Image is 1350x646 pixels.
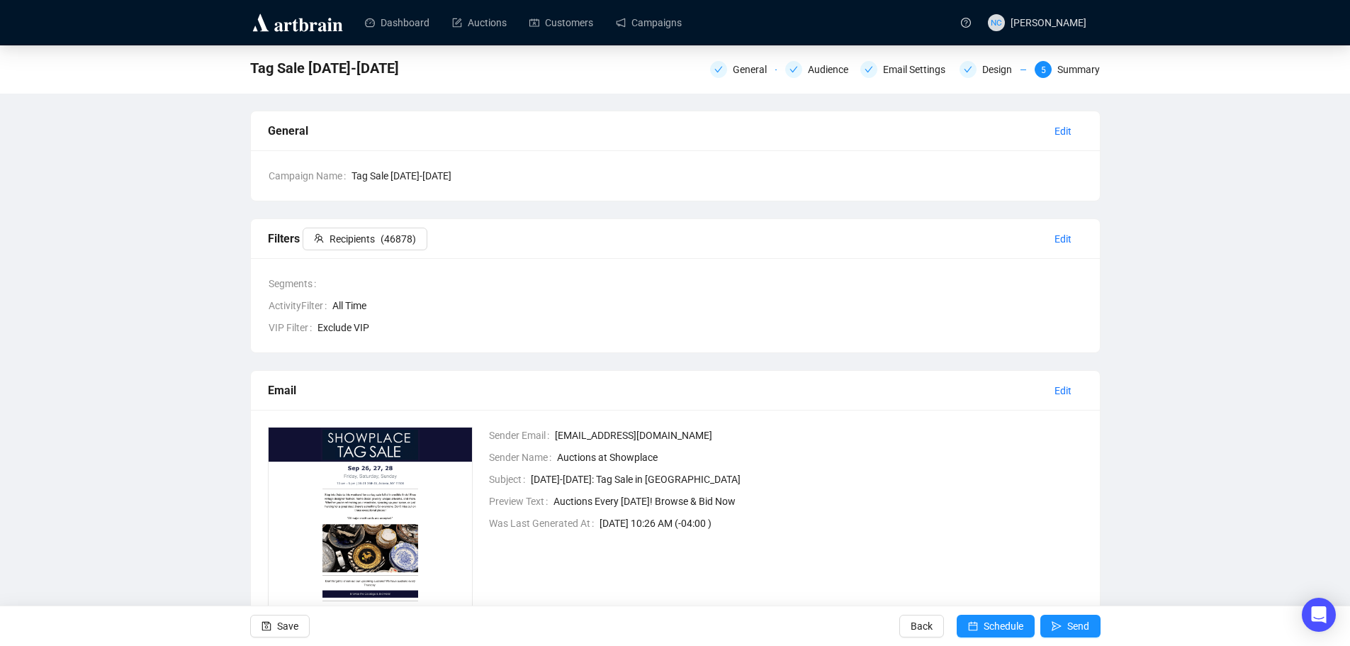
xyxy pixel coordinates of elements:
span: Edit [1054,231,1071,247]
img: logo [250,11,345,34]
span: [EMAIL_ADDRESS][DOMAIN_NAME] [555,428,1083,443]
span: Recipients [330,231,375,247]
span: Auctions Every [DATE]! Browse & Bid Now [553,494,1083,509]
span: Schedule [984,606,1023,646]
button: Edit [1043,120,1083,143]
button: Schedule [957,615,1035,637]
span: question-circle [961,18,971,28]
div: General [710,61,777,78]
span: Tag Sale Sep 26-28 [250,57,399,79]
button: Edit [1043,379,1083,402]
span: send [1052,621,1062,631]
button: Save [250,615,310,637]
div: Email Settings [860,61,951,78]
button: Back [899,615,944,637]
span: check [865,65,873,74]
span: ActivityFilter [269,298,332,313]
div: Design [960,61,1026,78]
span: [PERSON_NAME] [1011,17,1086,28]
div: Audience [808,61,857,78]
div: General [733,61,775,78]
span: Back [911,606,933,646]
div: Audience [785,61,852,78]
span: [DATE] 10:26 AM (-04:00 ) [600,516,1083,531]
span: Filters [268,232,427,245]
span: Subject [489,472,531,487]
button: Send [1040,615,1101,637]
div: General [268,122,1043,140]
span: Tag Sale [DATE]-[DATE] [351,168,1083,184]
div: Summary [1057,61,1100,78]
span: All Time [332,298,1083,313]
span: Sender Email [489,428,555,443]
span: Exclude VIP [317,320,1083,335]
span: check [714,65,723,74]
span: [DATE]-[DATE]: Tag Sale in [GEOGRAPHIC_DATA] [531,472,1083,487]
span: Segments [269,276,322,291]
div: Email [268,382,1043,399]
a: Auctions [452,4,507,41]
a: Customers [529,4,593,41]
span: VIP Filter [269,320,317,335]
a: Campaigns [616,4,682,41]
span: Was Last Generated At [489,516,600,531]
div: Design [982,61,1020,78]
span: Campaign Name [269,168,351,184]
div: Open Intercom Messenger [1302,598,1336,632]
span: Save [277,606,298,646]
span: team [314,233,324,243]
span: save [261,621,271,631]
span: Auctions at Showplace [557,450,1083,465]
button: Recipients(46878) [303,228,427,250]
span: Edit [1054,123,1071,139]
div: Email Settings [883,61,954,78]
span: NC [991,16,1002,29]
button: Edit [1043,228,1083,250]
div: 5Summary [1035,61,1100,78]
span: Sender Name [489,450,557,465]
span: calendar [968,621,978,631]
span: Edit [1054,383,1071,399]
span: check [789,65,798,74]
span: Preview Text [489,494,553,509]
span: Send [1067,606,1089,646]
a: Dashboard [365,4,429,41]
span: check [964,65,972,74]
span: ( 46878 ) [381,231,416,247]
span: 5 [1041,65,1046,75]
